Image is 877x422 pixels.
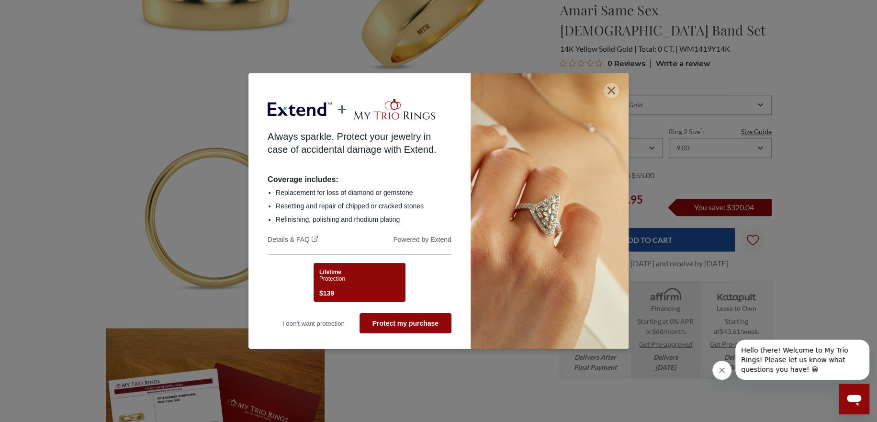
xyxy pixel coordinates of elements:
li: Refinishing, polishing and rhodium plating [276,215,451,224]
li: Replacement for loss of diamond or gemstone [276,188,451,197]
iframe: Message from company [735,340,869,380]
div: Powered by Extend [393,236,451,245]
button: LifetimeProtection$139 [314,263,405,302]
a: Details & FAQ [268,236,318,245]
img: Extend logo [268,95,332,124]
li: Resetting and repair of chipped or cracked stones [276,201,451,211]
button: Protect my purchase [360,313,451,333]
button: I don't want protection [268,313,360,333]
iframe: Button to launch messaging window [839,384,869,414]
span: Protection [319,275,345,282]
span: Always sparkle. Protect your jewelry in case of accidental damage with Extend. [268,131,436,155]
img: merchant logo [352,98,436,121]
span: Lifetime [319,269,341,275]
span: $139 [319,287,334,299]
iframe: Close message [712,361,731,380]
div: Coverage includes: [268,175,451,184]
